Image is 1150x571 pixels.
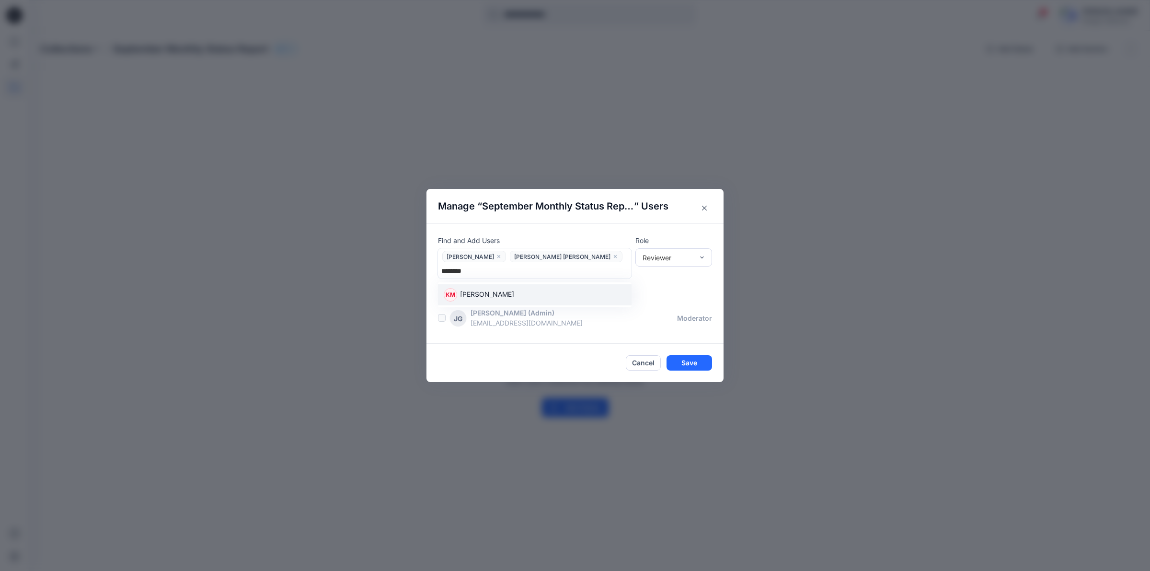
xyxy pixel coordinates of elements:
[482,200,634,212] span: September Monthly Status Report
[643,253,693,263] div: Reviewer
[626,355,661,371] button: Cancel
[444,288,457,302] div: KM
[496,252,502,261] button: close
[460,289,514,302] p: [PERSON_NAME]
[471,318,677,328] p: [EMAIL_ADDRESS][DOMAIN_NAME]
[438,200,672,212] h4: Manage “ ” Users
[449,310,467,327] div: JG
[612,252,618,261] button: close
[697,200,712,216] button: Close
[471,308,526,318] p: [PERSON_NAME]
[514,253,610,263] span: [PERSON_NAME] [PERSON_NAME]
[528,308,554,318] p: (Admin)
[438,235,632,245] p: Find and Add Users
[447,253,494,263] span: [PERSON_NAME]
[677,313,712,323] p: moderator
[635,235,712,245] p: Role
[667,355,712,371] button: Save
